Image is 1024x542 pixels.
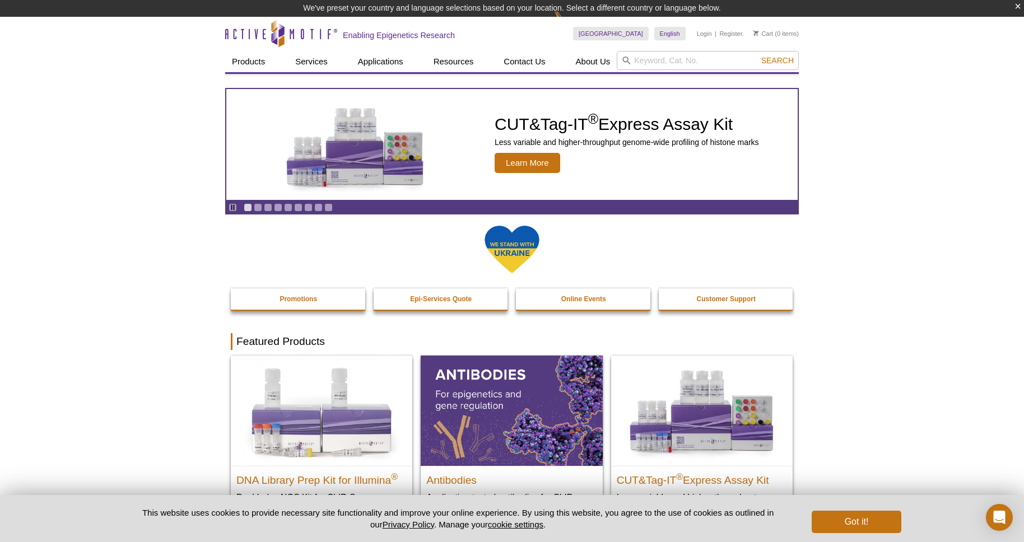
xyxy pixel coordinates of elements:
a: Go to slide 1 [244,203,252,212]
sup: ® [588,111,598,127]
h2: Featured Products [231,333,793,350]
strong: Customer Support [697,295,756,303]
img: CUT&Tag-IT® Express Assay Kit [611,356,793,465]
a: About Us [569,51,617,72]
img: We Stand With Ukraine [484,225,540,274]
p: Less variable and higher-throughput genome-wide profiling of histone marks​. [617,492,787,515]
h2: DNA Library Prep Kit for Illumina [236,469,407,486]
span: Learn More [495,153,560,173]
a: DNA Library Prep Kit for Illumina DNA Library Prep Kit for Illumina® Dual Index NGS Kit for ChIP-... [231,356,412,536]
input: Keyword, Cat. No. [617,51,799,70]
a: English [654,27,686,40]
strong: Online Events [561,295,606,303]
a: Promotions [231,288,366,310]
a: Go to slide 8 [314,203,323,212]
div: Open Intercom Messenger [986,504,1013,531]
a: Resources [427,51,481,72]
a: Go to slide 9 [324,203,333,212]
h2: CUT&Tag-IT Express Assay Kit [617,469,787,486]
strong: Promotions [280,295,317,303]
button: Got it! [812,511,901,533]
a: Go to slide 3 [264,203,272,212]
p: Application-tested antibodies for ChIP, CUT&Tag, and CUT&RUN. [426,492,597,515]
a: Epi-Services Quote [374,288,509,310]
h2: Antibodies [426,469,597,486]
a: Login [697,30,712,38]
button: Search [758,55,797,66]
article: CUT&Tag-IT Express Assay Kit [226,89,798,200]
a: Go to slide 7 [304,203,313,212]
a: Customer Support [659,288,794,310]
a: Applications [351,51,410,72]
img: CUT&Tag-IT Express Assay Kit [263,83,448,206]
img: All Antibodies [421,356,602,465]
a: Toggle autoplay [229,203,237,212]
a: Privacy Policy [383,520,434,529]
a: Go to slide 6 [294,203,302,212]
a: All Antibodies Antibodies Application-tested antibodies for ChIP, CUT&Tag, and CUT&RUN. [421,356,602,525]
a: Services [288,51,334,72]
li: | [715,27,716,40]
p: Dual Index NGS Kit for ChIP-Seq, CUT&RUN, and ds methylated DNA assays. [236,492,407,526]
strong: Epi-Services Quote [410,295,472,303]
a: Cart [753,30,773,38]
a: [GEOGRAPHIC_DATA] [573,27,649,40]
a: Go to slide 4 [274,203,282,212]
sup: ® [676,471,683,481]
img: Change Here [554,8,584,35]
img: Your Cart [753,30,758,36]
li: (0 items) [753,27,799,40]
a: Register [719,30,742,38]
img: DNA Library Prep Kit for Illumina [231,356,412,465]
h2: CUT&Tag-IT Express Assay Kit [495,116,759,133]
h2: Enabling Epigenetics Research [343,30,455,40]
sup: ® [391,471,398,481]
span: Search [761,56,794,65]
a: Go to slide 2 [254,203,262,212]
a: Products [225,51,272,72]
a: Go to slide 5 [284,203,292,212]
a: CUT&Tag-IT Express Assay Kit CUT&Tag-IT®Express Assay Kit Less variable and higher-throughput gen... [226,89,798,200]
p: This website uses cookies to provide necessary site functionality and improve your online experie... [123,507,793,530]
a: Contact Us [497,51,552,72]
button: cookie settings [488,520,543,529]
p: Less variable and higher-throughput genome-wide profiling of histone marks [495,137,759,147]
a: CUT&Tag-IT® Express Assay Kit CUT&Tag-IT®Express Assay Kit Less variable and higher-throughput ge... [611,356,793,525]
a: Online Events [516,288,651,310]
